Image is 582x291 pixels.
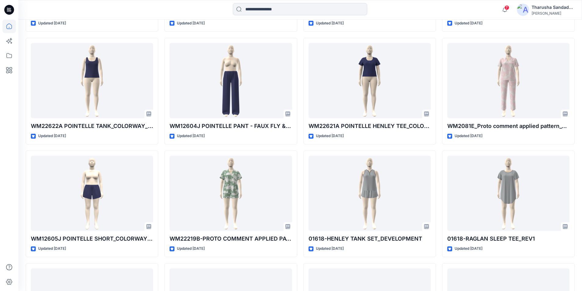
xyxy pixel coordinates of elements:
a: WM12605J POINTELLE SHORT_COLORWAY_REV3 [31,156,153,231]
p: WM22219B-PROTO COMMENT APPLIED PATTERN_COLORWAY_REV10 [170,235,292,243]
p: Updated [DATE] [455,133,482,139]
p: Updated [DATE] [38,133,66,139]
p: WM2081E_Proto comment applied pattern_Colorway_REV10 [447,122,569,130]
p: 01618-RAGLAN SLEEP TEE_REV1 [447,235,569,243]
p: Updated [DATE] [316,246,344,252]
div: [PERSON_NAME] [532,11,574,16]
p: Updated [DATE] [316,133,344,139]
a: WM22219B-PROTO COMMENT APPLIED PATTERN_COLORWAY_REV10 [170,156,292,231]
div: Tharusha Sandadeepa [532,4,574,11]
p: Updated [DATE] [38,20,66,27]
p: Updated [DATE] [177,133,205,139]
img: avatar [517,4,529,16]
a: 01618-HENLEY TANK SET_DEVELOPMENT [309,156,431,231]
a: WM2081E_Proto comment applied pattern_Colorway_REV10 [447,43,569,118]
a: WM22621A POINTELLE HENLEY TEE_COLORWAY_REV3 [309,43,431,118]
p: Updated [DATE] [455,246,482,252]
a: 01618-RAGLAN SLEEP TEE_REV1 [447,156,569,231]
p: Updated [DATE] [316,20,344,27]
a: WM22622A POINTELLE TANK_COLORWAY_REV3 [31,43,153,118]
span: 7 [504,5,509,10]
p: WM22622A POINTELLE TANK_COLORWAY_REV3 [31,122,153,130]
p: Updated [DATE] [177,20,205,27]
p: WM12605J POINTELLE SHORT_COLORWAY_REV3 [31,235,153,243]
p: WM22621A POINTELLE HENLEY TEE_COLORWAY_REV3 [309,122,431,130]
p: 01618-HENLEY TANK SET_DEVELOPMENT [309,235,431,243]
p: Updated [DATE] [38,246,66,252]
p: WM12604J POINTELLE PANT - FAUX FLY & BUTTONS + PICOT_COLORWAY (1) [170,122,292,130]
p: Updated [DATE] [455,20,482,27]
a: WM12604J POINTELLE PANT - FAUX FLY & BUTTONS + PICOT_COLORWAY (1) [170,43,292,118]
p: Updated [DATE] [177,246,205,252]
